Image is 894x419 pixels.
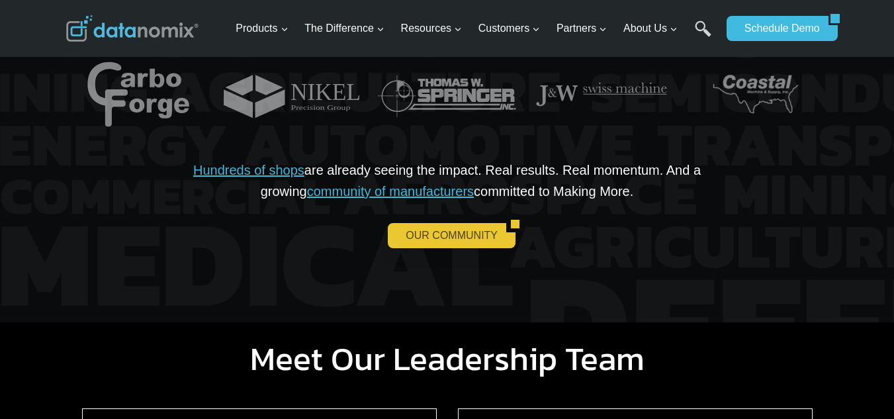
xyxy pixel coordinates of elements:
[695,21,711,50] a: Search
[193,163,304,177] a: Hundreds of shops
[66,15,199,42] img: Datanomix
[529,46,674,143] img: Datanomix Customer, J&W Swiss Machine
[683,46,828,143] img: Datanomix Customer, Coastal Machine
[557,20,607,37] span: Partners
[236,20,288,37] span: Products
[66,46,211,143] img: Datanomix Customer, Carbo Forge
[529,46,674,143] div: 18 of 26
[220,46,365,143] div: 16 of 26
[401,20,462,37] span: Resources
[304,20,384,37] span: The Difference
[66,342,828,375] h1: Meet Our Leadership Team
[230,7,720,50] nav: Primary Navigation
[388,223,506,248] a: OUR COMMUNITY
[375,46,519,143] div: 17 of 26
[220,46,365,143] img: Nikel Precision, Datanomix Customer
[375,46,519,143] img: Datanomix Customer, TW Springer
[478,20,540,37] span: Customers
[151,160,744,202] p: are already seeing the impact. Real results. Real momentum. And a growing committed to Making More.
[66,46,211,143] div: 15 of 26
[683,46,828,143] div: 19 of 26
[7,148,212,412] iframe: Popup CTA
[623,20,678,37] span: About Us
[66,46,828,143] div: Photo Gallery Carousel
[307,184,474,199] a: community of manufacturers
[727,16,828,41] a: Schedule Demo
